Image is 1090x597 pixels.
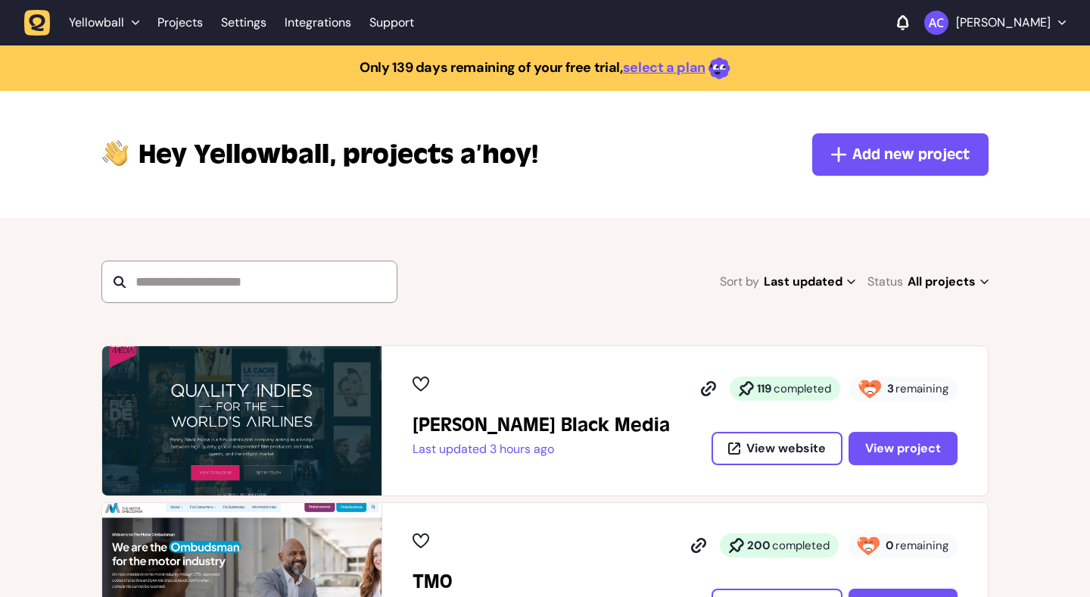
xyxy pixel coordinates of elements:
[360,58,623,77] strong: Only 139 days remaining of your free trial,
[413,570,526,594] h2: TMO
[895,538,948,553] span: remaining
[849,432,958,465] button: View project
[285,9,351,36] a: Integrations
[69,15,124,30] span: Yellowball
[712,432,842,465] button: View website
[774,381,831,396] span: completed
[924,11,948,35] img: Ameet Chohan
[102,346,381,495] img: Penny Black Media
[867,271,903,292] span: Status
[886,538,894,553] strong: 0
[413,413,670,437] h2: Penny Black Media
[852,144,970,165] span: Add new project
[956,15,1051,30] p: [PERSON_NAME]
[623,58,705,77] a: select a plan
[746,442,826,455] span: View website
[157,9,203,36] a: Projects
[708,58,730,80] img: emoji
[908,271,989,292] span: All projects
[757,381,772,396] strong: 119
[924,11,1066,35] button: [PERSON_NAME]
[221,9,266,36] a: Settings
[812,133,989,176] button: Add new project
[413,442,670,457] p: Last updated 3 hours ago
[887,381,894,396] strong: 3
[720,271,759,292] span: Sort by
[865,442,941,455] span: View project
[139,136,337,173] span: Yellowball
[772,538,830,553] span: completed
[895,381,948,396] span: remaining
[747,538,771,553] strong: 200
[369,15,414,30] a: Support
[139,136,538,173] p: projects a’hoy!
[101,136,129,167] img: hi-hand
[24,9,148,36] button: Yellowball
[764,271,855,292] span: Last updated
